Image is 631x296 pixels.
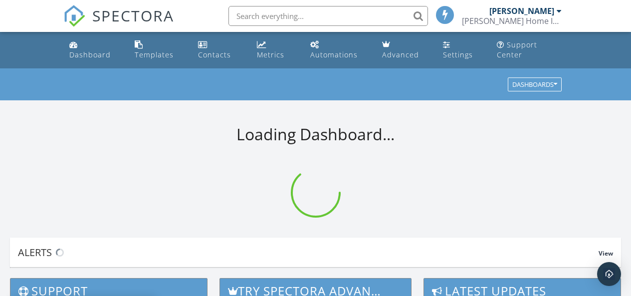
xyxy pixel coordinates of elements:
[310,50,358,59] div: Automations
[253,36,298,64] a: Metrics
[493,36,566,64] a: Support Center
[92,5,174,26] span: SPECTORA
[18,246,599,259] div: Alerts
[439,36,485,64] a: Settings
[194,36,244,64] a: Contacts
[63,13,174,34] a: SPECTORA
[65,36,123,64] a: Dashboard
[489,6,554,16] div: [PERSON_NAME]
[228,6,428,26] input: Search everything...
[599,249,613,258] span: View
[512,81,557,88] div: Dashboards
[462,16,562,26] div: Fisher Home Inspections, LLC
[135,50,174,59] div: Templates
[508,78,562,92] button: Dashboards
[69,50,111,59] div: Dashboard
[597,262,621,286] div: Open Intercom Messenger
[198,50,231,59] div: Contacts
[131,36,186,64] a: Templates
[257,50,284,59] div: Metrics
[382,50,419,59] div: Advanced
[378,36,431,64] a: Advanced
[497,40,537,59] div: Support Center
[63,5,85,27] img: The Best Home Inspection Software - Spectora
[443,50,473,59] div: Settings
[306,36,370,64] a: Automations (Basic)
